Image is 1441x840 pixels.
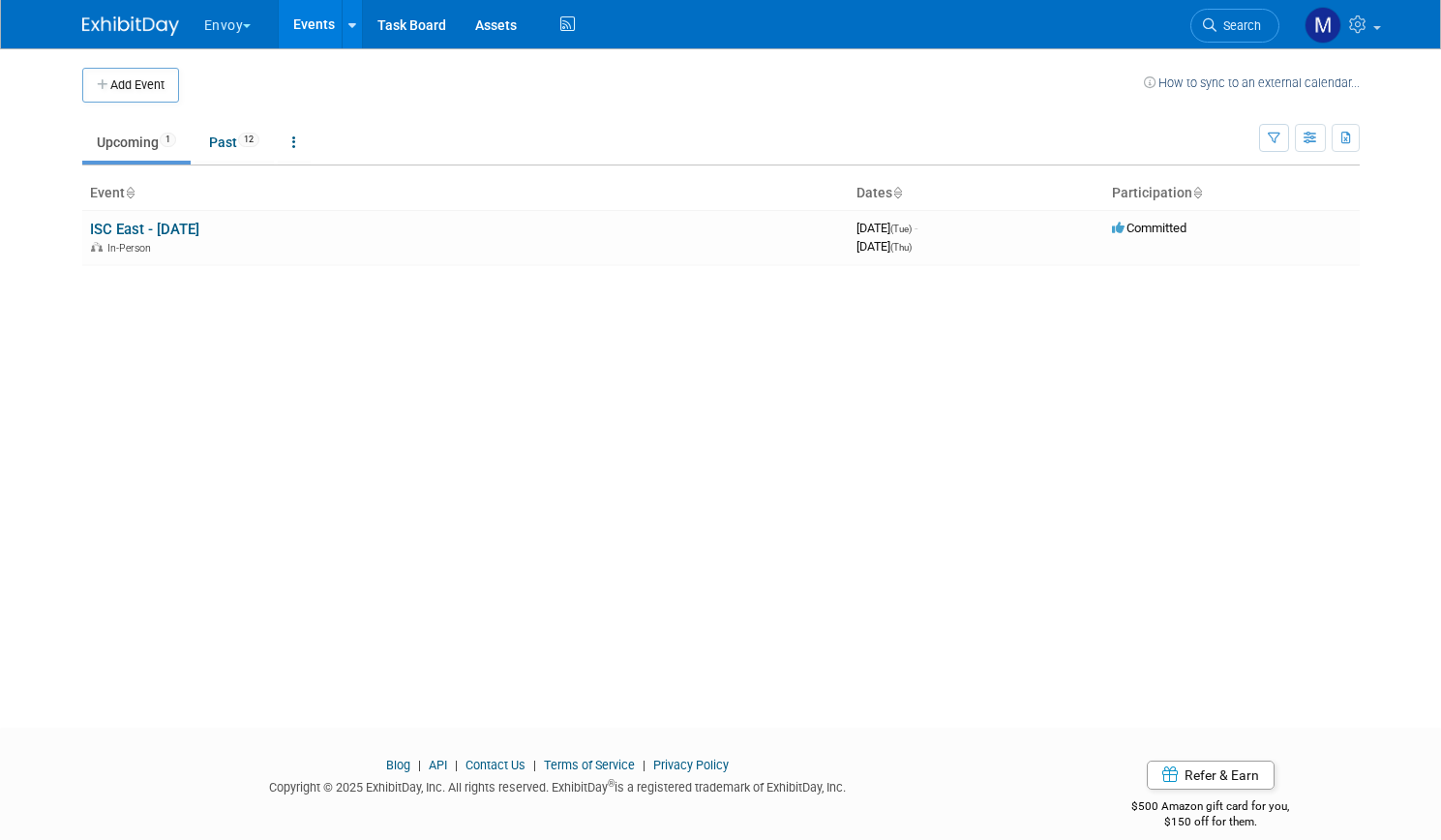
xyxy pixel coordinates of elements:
span: In-Person [107,242,157,255]
a: Past12 [195,124,274,161]
span: 1 [160,133,176,147]
a: Upcoming1 [82,124,191,161]
a: Sort by Participation Type [1192,185,1202,200]
span: | [450,758,463,772]
th: Dates [849,177,1104,210]
a: Search [1190,9,1279,43]
img: Matt h [1305,7,1341,44]
a: Refer & Earn [1147,761,1275,790]
span: (Tue) [890,224,912,234]
a: How to sync to an external calendar... [1144,75,1360,90]
a: Contact Us [465,758,525,772]
a: Sort by Event Name [125,185,135,200]
a: Privacy Policy [653,758,729,772]
span: (Thu) [890,242,912,253]
span: 12 [238,133,259,147]
a: ISC East - [DATE] [90,221,199,238]
div: Copyright © 2025 ExhibitDay, Inc. All rights reserved. ExhibitDay is a registered trademark of Ex... [82,774,1034,796]
span: [DATE] [856,221,917,235]
span: | [413,758,426,772]
span: | [638,758,650,772]
th: Participation [1104,177,1360,210]
img: In-Person Event [91,242,103,252]
span: | [528,758,541,772]
a: API [429,758,447,772]
a: Sort by Start Date [892,185,902,200]
div: $150 off for them. [1062,814,1360,830]
span: Committed [1112,221,1186,235]
span: [DATE] [856,239,912,254]
img: ExhibitDay [82,16,179,36]
div: $500 Amazon gift card for you, [1062,786,1360,830]
th: Event [82,177,849,210]
span: Search [1216,18,1261,33]
a: Terms of Service [544,758,635,772]
a: Blog [386,758,410,772]
span: - [915,221,917,235]
button: Add Event [82,68,179,103]
sup: ® [608,778,615,789]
